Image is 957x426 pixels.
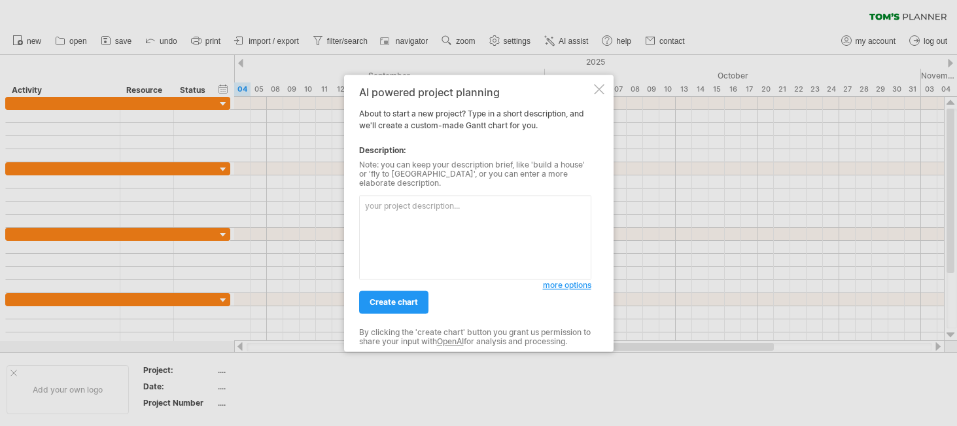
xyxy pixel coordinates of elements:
[359,328,591,347] div: By clicking the 'create chart' button you grant us permission to share your input with for analys...
[370,297,418,307] span: create chart
[359,291,428,313] a: create chart
[359,86,591,98] div: AI powered project planning
[543,280,591,290] span: more options
[359,160,591,188] div: Note: you can keep your description brief, like 'build a house' or 'fly to [GEOGRAPHIC_DATA]', or...
[437,337,464,347] a: OpenAI
[359,86,591,340] div: About to start a new project? Type in a short description, and we'll create a custom-made Gantt c...
[543,279,591,291] a: more options
[359,145,591,156] div: Description:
